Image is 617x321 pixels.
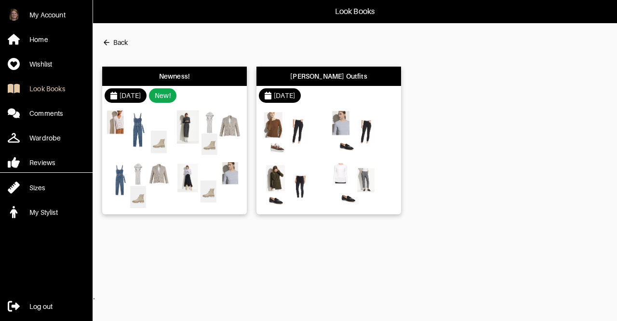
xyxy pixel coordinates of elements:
[177,162,242,208] img: Outfit Newness!
[29,59,52,69] div: Wishlist
[120,91,141,100] div: [DATE]
[29,133,61,143] div: Wardrobe
[102,33,128,52] button: Back
[29,10,66,20] div: My Account
[8,9,20,21] img: j55fFxqM2oaX4K2FdTTboFpV
[29,158,55,167] div: Reviews
[107,110,172,156] img: Outfit Newness!
[261,110,326,156] img: Outfit Shelley Reese's Outfits
[113,38,128,47] div: Back
[29,183,45,193] div: Sizes
[29,35,48,44] div: Home
[177,110,242,156] img: Outfit Newness!
[290,71,367,81] div: [PERSON_NAME] Outfits
[261,162,326,208] img: Outfit Shelley Reese's Outfits
[29,109,63,118] div: Comments
[29,84,65,94] div: Look Books
[159,71,190,81] div: Newness!
[331,162,396,208] img: Outfit Shelley Reese's Outfits
[29,302,53,311] div: Log out
[274,91,295,100] div: [DATE]
[29,208,58,217] div: My Stylist
[331,110,396,156] img: Outfit Shelley Reese's Outfits
[107,162,172,208] img: Outfit Newness!
[335,6,375,17] p: Look Books
[155,91,171,100] div: New!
